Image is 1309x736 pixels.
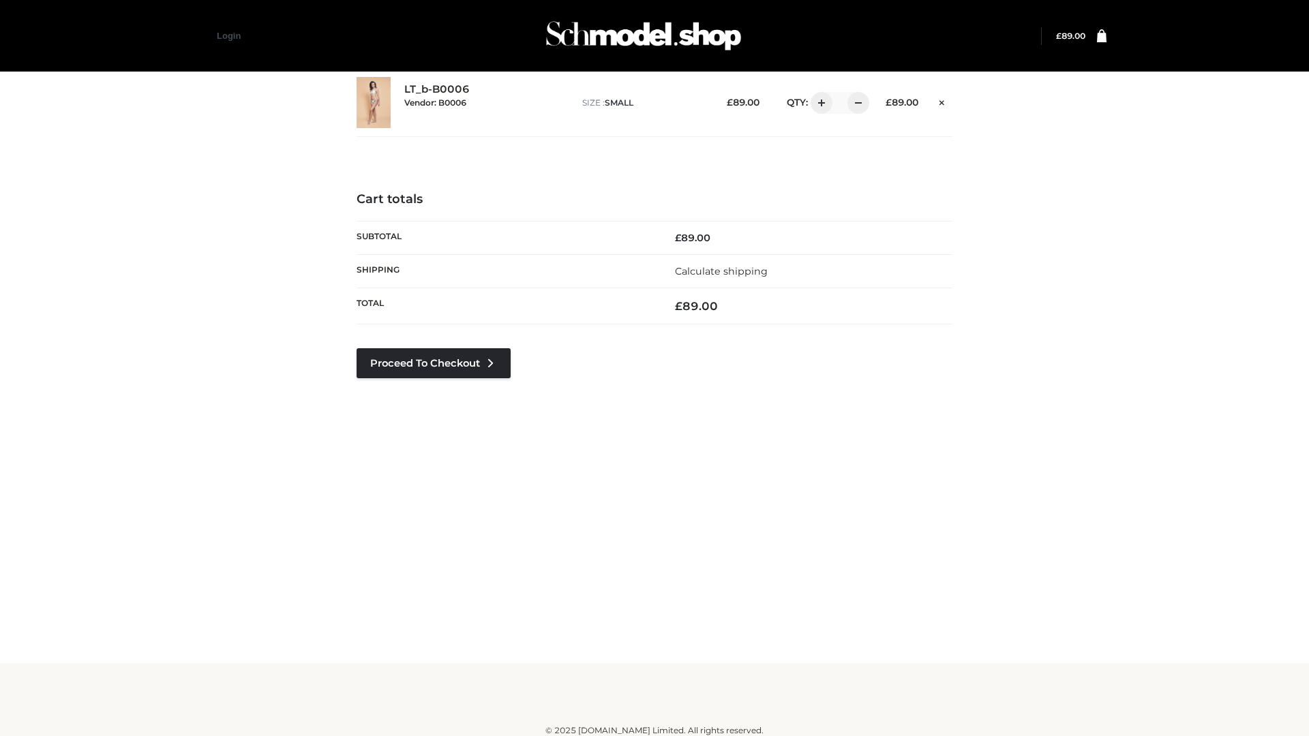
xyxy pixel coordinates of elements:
a: Login [217,31,241,41]
span: £ [675,299,682,313]
a: £89.00 [1056,31,1085,41]
bdi: 89.00 [675,232,710,244]
a: Proceed to Checkout [357,348,511,378]
bdi: 89.00 [886,97,918,108]
a: Remove this item [932,92,952,110]
th: Total [357,288,654,324]
span: £ [727,97,733,108]
div: QTY: [773,92,864,114]
bdi: 89.00 [1056,31,1085,41]
img: Schmodel Admin 964 [541,9,746,63]
th: Subtotal [357,221,654,254]
bdi: 89.00 [675,299,718,313]
h4: Cart totals [357,192,952,207]
span: £ [1056,31,1062,41]
th: Shipping [357,254,654,288]
bdi: 89.00 [727,97,759,108]
span: SMALL [605,97,633,108]
p: size : [582,97,706,109]
a: Calculate shipping [675,265,768,277]
span: £ [675,232,681,244]
div: LT_b-B0006 [404,83,569,121]
small: Vendor: B0006 [404,97,466,108]
span: £ [886,97,892,108]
